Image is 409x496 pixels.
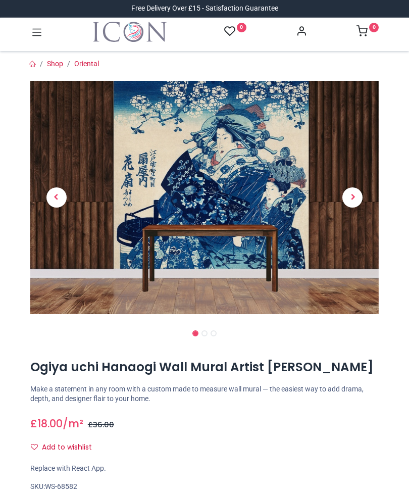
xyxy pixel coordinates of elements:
a: 0 [356,28,379,36]
sup: 0 [369,23,379,32]
span: 36.00 [93,420,114,430]
span: £ [88,420,114,430]
div: SKU: [30,482,379,492]
a: Logo of Icon Wall Stickers [93,22,167,42]
img: Icon Wall Stickers [93,22,167,42]
i: Add to wishlist [31,443,38,451]
a: Next [327,116,379,280]
a: 0 [224,25,246,38]
span: Next [342,187,363,208]
span: WS-68582 [45,482,77,490]
a: Oriental [74,60,99,68]
p: Make a statement in any room with a custom made to measure wall mural — the easiest way to add dr... [30,384,379,404]
sup: 0 [237,23,246,32]
a: Account Info [296,28,307,36]
span: £ [30,416,63,431]
a: Previous [30,116,83,280]
h1: Ogiya uchi Hanaogi Wall Mural Artist [PERSON_NAME] [30,359,379,376]
div: Replace with React App. [30,464,379,474]
span: Previous [46,187,67,208]
span: 18.00 [37,416,63,431]
button: Add to wishlistAdd to wishlist [30,439,100,456]
img: Ogiya uchi Hanaogi Wall Mural Artist Utagawa Kuniyoshi [30,81,379,314]
div: Free Delivery Over £15 - Satisfaction Guarantee [131,4,278,14]
a: Shop [47,60,63,68]
span: /m² [63,416,83,431]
